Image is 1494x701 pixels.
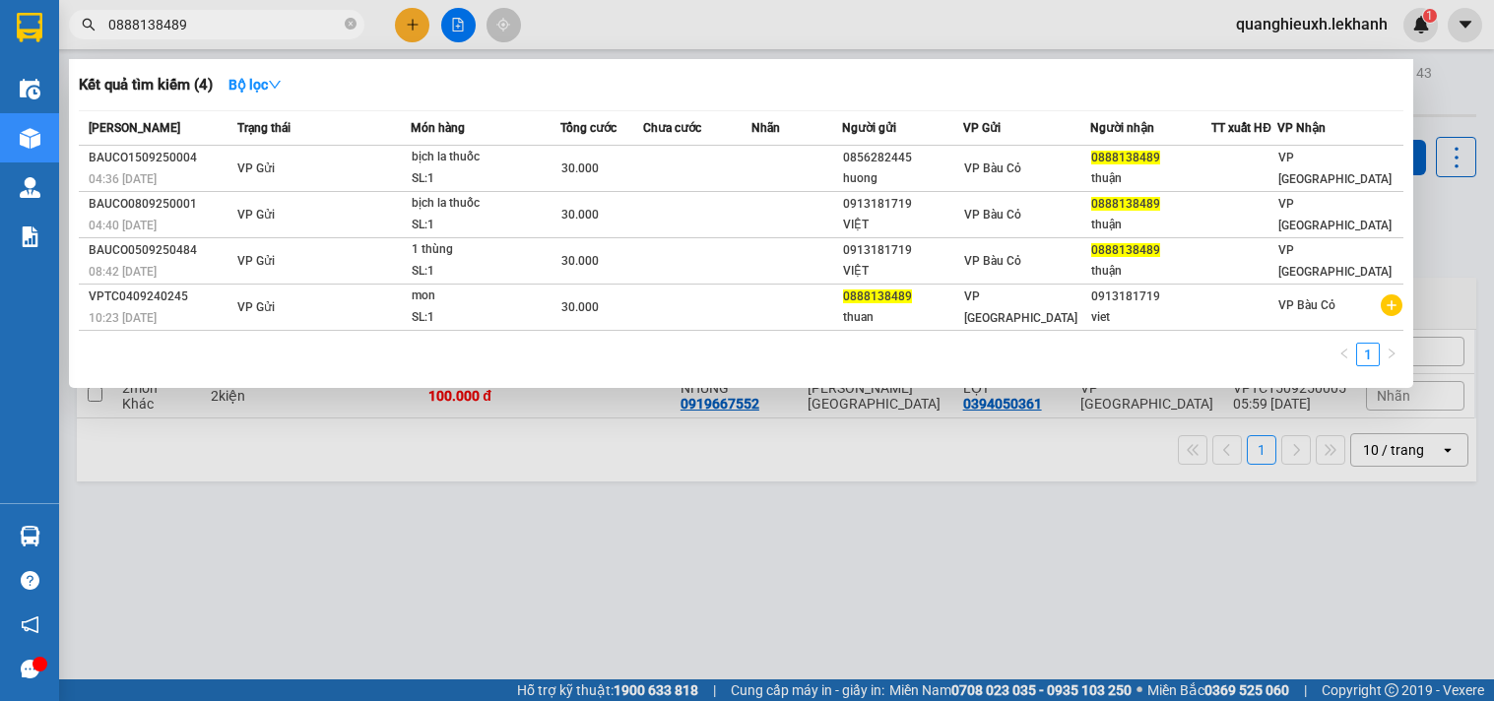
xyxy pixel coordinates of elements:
[89,240,231,261] div: BAUCO0509250484
[843,240,962,261] div: 0913181719
[345,18,357,30] span: close-circle
[89,194,231,215] div: BAUCO0809250001
[1338,348,1350,359] span: left
[412,307,559,329] div: SL: 1
[1386,348,1397,359] span: right
[843,289,912,303] span: 0888138489
[237,254,275,268] span: VP Gửi
[561,208,599,222] span: 30.000
[411,121,465,135] span: Món hàng
[1356,343,1380,366] li: 1
[1091,307,1210,328] div: viet
[345,16,357,34] span: close-circle
[89,287,231,307] div: VPTC0409240245
[643,121,701,135] span: Chưa cước
[1211,121,1271,135] span: TT xuất HĐ
[20,79,40,99] img: warehouse-icon
[561,161,599,175] span: 30.000
[1380,343,1403,366] button: right
[213,69,297,100] button: Bộ lọcdown
[20,128,40,149] img: warehouse-icon
[79,75,213,96] h3: Kết quả tìm kiếm ( 4 )
[1332,343,1356,366] li: Previous Page
[237,161,275,175] span: VP Gửi
[1278,197,1392,232] span: VP [GEOGRAPHIC_DATA]
[1332,343,1356,366] button: left
[412,286,559,307] div: mon
[228,77,282,93] strong: Bộ lọc
[843,194,962,215] div: 0913181719
[1381,294,1402,316] span: plus-circle
[82,18,96,32] span: search
[751,121,780,135] span: Nhãn
[237,121,291,135] span: Trạng thái
[89,219,157,232] span: 04:40 [DATE]
[963,121,1001,135] span: VP Gửi
[17,13,42,42] img: logo-vxr
[89,265,157,279] span: 08:42 [DATE]
[89,148,231,168] div: BAUCO1509250004
[1278,151,1392,186] span: VP [GEOGRAPHIC_DATA]
[1091,197,1160,211] span: 0888138489
[1091,243,1160,257] span: 0888138489
[1278,298,1335,312] span: VP Bàu Cỏ
[412,239,559,261] div: 1 thùng
[964,254,1021,268] span: VP Bàu Cỏ
[842,121,896,135] span: Người gửi
[412,215,559,236] div: SL: 1
[1380,343,1403,366] li: Next Page
[237,208,275,222] span: VP Gửi
[21,571,39,590] span: question-circle
[21,615,39,634] span: notification
[964,208,1021,222] span: VP Bàu Cỏ
[412,168,559,190] div: SL: 1
[843,168,962,189] div: huong
[560,121,617,135] span: Tổng cước
[843,307,962,328] div: thuan
[412,261,559,283] div: SL: 1
[843,148,962,168] div: 0856282445
[89,121,180,135] span: [PERSON_NAME]
[1091,287,1210,307] div: 0913181719
[1091,215,1210,235] div: thuận
[1091,261,1210,282] div: thuận
[1091,168,1210,189] div: thuận
[964,161,1021,175] span: VP Bàu Cỏ
[268,78,282,92] span: down
[108,14,341,35] input: Tìm tên, số ĐT hoặc mã đơn
[89,311,157,325] span: 10:23 [DATE]
[1091,151,1160,164] span: 0888138489
[89,172,157,186] span: 04:36 [DATE]
[1277,121,1326,135] span: VP Nhận
[412,193,559,215] div: bịch la thuốc
[20,177,40,198] img: warehouse-icon
[237,300,275,314] span: VP Gửi
[20,526,40,546] img: warehouse-icon
[21,660,39,678] span: message
[1090,121,1154,135] span: Người nhận
[843,215,962,235] div: VIỆT
[561,300,599,314] span: 30.000
[964,289,1077,325] span: VP [GEOGRAPHIC_DATA]
[20,226,40,247] img: solution-icon
[1357,344,1379,365] a: 1
[561,254,599,268] span: 30.000
[843,261,962,282] div: VIỆT
[412,147,559,168] div: bịch la thuốc
[1278,243,1392,279] span: VP [GEOGRAPHIC_DATA]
